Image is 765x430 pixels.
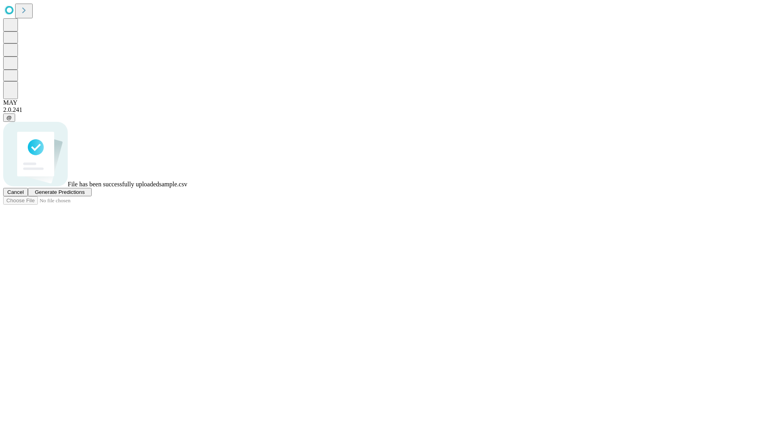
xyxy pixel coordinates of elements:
button: Cancel [3,188,28,196]
div: 2.0.241 [3,106,762,113]
span: Cancel [7,189,24,195]
button: Generate Predictions [28,188,92,196]
button: @ [3,113,15,122]
span: Generate Predictions [35,189,84,195]
span: File has been successfully uploaded [68,181,159,188]
div: MAY [3,99,762,106]
span: sample.csv [159,181,187,188]
span: @ [6,115,12,121]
